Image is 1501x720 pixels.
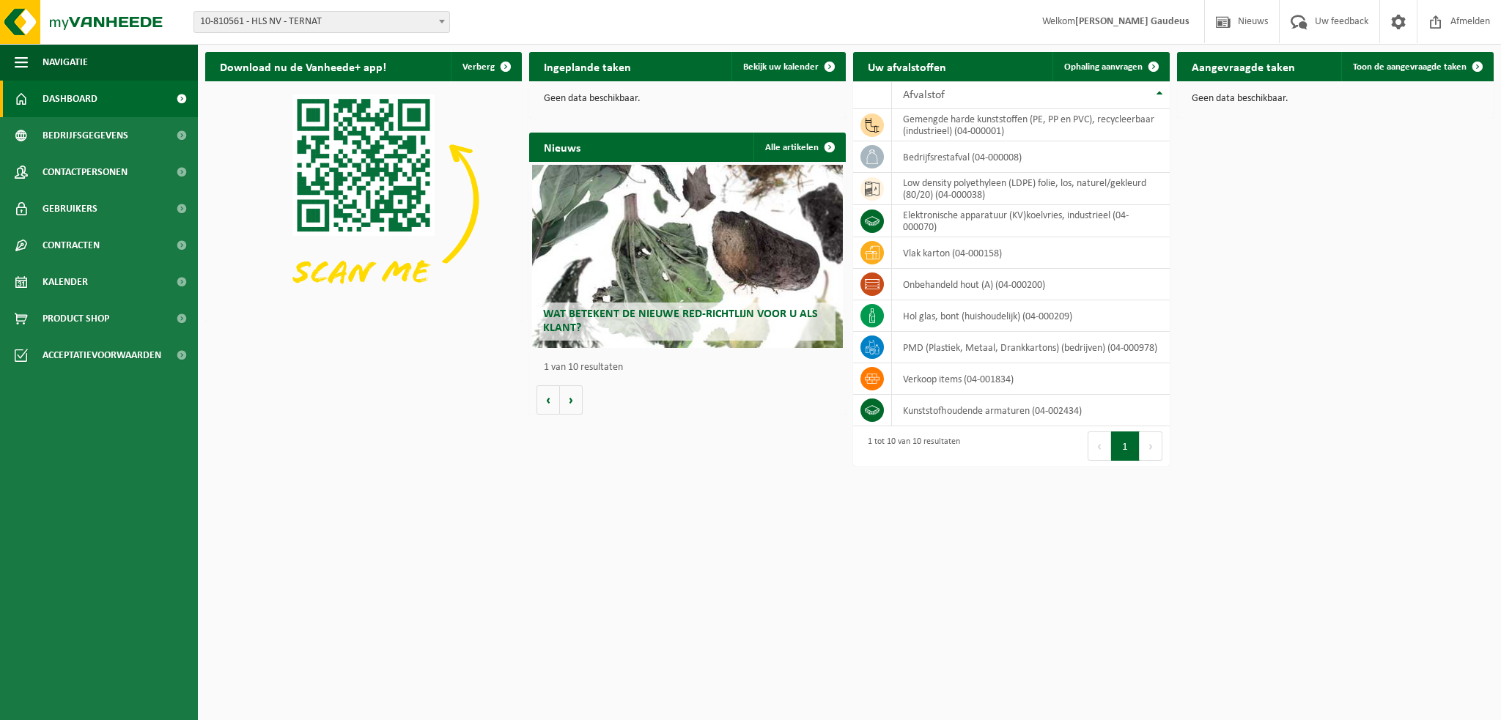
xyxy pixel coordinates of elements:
td: vlak karton (04-000158) [892,237,1170,269]
button: Verberg [451,52,520,81]
a: Alle artikelen [753,133,844,162]
span: Bekijk uw kalender [743,62,819,72]
button: 1 [1111,431,1140,461]
h2: Nieuws [529,133,595,161]
p: 1 van 10 resultaten [544,363,838,373]
h2: Uw afvalstoffen [853,52,961,81]
a: Bekijk uw kalender [731,52,844,81]
span: Product Shop [43,300,109,337]
td: bedrijfsrestafval (04-000008) [892,141,1170,173]
button: Next [1140,431,1162,461]
span: Navigatie [43,44,88,81]
td: onbehandeld hout (A) (04-000200) [892,269,1170,300]
h2: Ingeplande taken [529,52,646,81]
p: Geen data beschikbaar. [544,94,831,104]
h2: Download nu de Vanheede+ app! [205,52,401,81]
button: Volgende [560,385,583,415]
td: gemengde harde kunststoffen (PE, PP en PVC), recycleerbaar (industrieel) (04-000001) [892,109,1170,141]
span: Acceptatievoorwaarden [43,337,161,374]
td: kunststofhoudende armaturen (04-002434) [892,395,1170,426]
span: Ophaling aanvragen [1064,62,1143,72]
span: Afvalstof [903,89,945,101]
span: 10-810561 - HLS NV - TERNAT [194,12,449,32]
p: Geen data beschikbaar. [1192,94,1479,104]
td: hol glas, bont (huishoudelijk) (04-000209) [892,300,1170,332]
span: Gebruikers [43,190,97,227]
span: 10-810561 - HLS NV - TERNAT [193,11,450,33]
td: low density polyethyleen (LDPE) folie, los, naturel/gekleurd (80/20) (04-000038) [892,173,1170,205]
span: Contracten [43,227,100,264]
td: PMD (Plastiek, Metaal, Drankkartons) (bedrijven) (04-000978) [892,332,1170,363]
h2: Aangevraagde taken [1177,52,1310,81]
a: Wat betekent de nieuwe RED-richtlijn voor u als klant? [532,165,842,348]
td: verkoop items (04-001834) [892,363,1170,395]
span: Kalender [43,264,88,300]
button: Previous [1088,431,1111,461]
a: Ophaling aanvragen [1052,52,1168,81]
span: Toon de aangevraagde taken [1353,62,1467,72]
span: Verberg [462,62,495,72]
span: Bedrijfsgegevens [43,117,128,154]
td: elektronische apparatuur (KV)koelvries, industrieel (04-000070) [892,205,1170,237]
a: Toon de aangevraagde taken [1341,52,1492,81]
div: 1 tot 10 van 10 resultaten [860,430,960,462]
span: Contactpersonen [43,154,128,190]
button: Vorige [536,385,560,415]
span: Dashboard [43,81,97,117]
span: Wat betekent de nieuwe RED-richtlijn voor u als klant? [543,308,818,334]
strong: [PERSON_NAME] Gaudeus [1075,16,1190,27]
img: Download de VHEPlus App [205,81,522,319]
